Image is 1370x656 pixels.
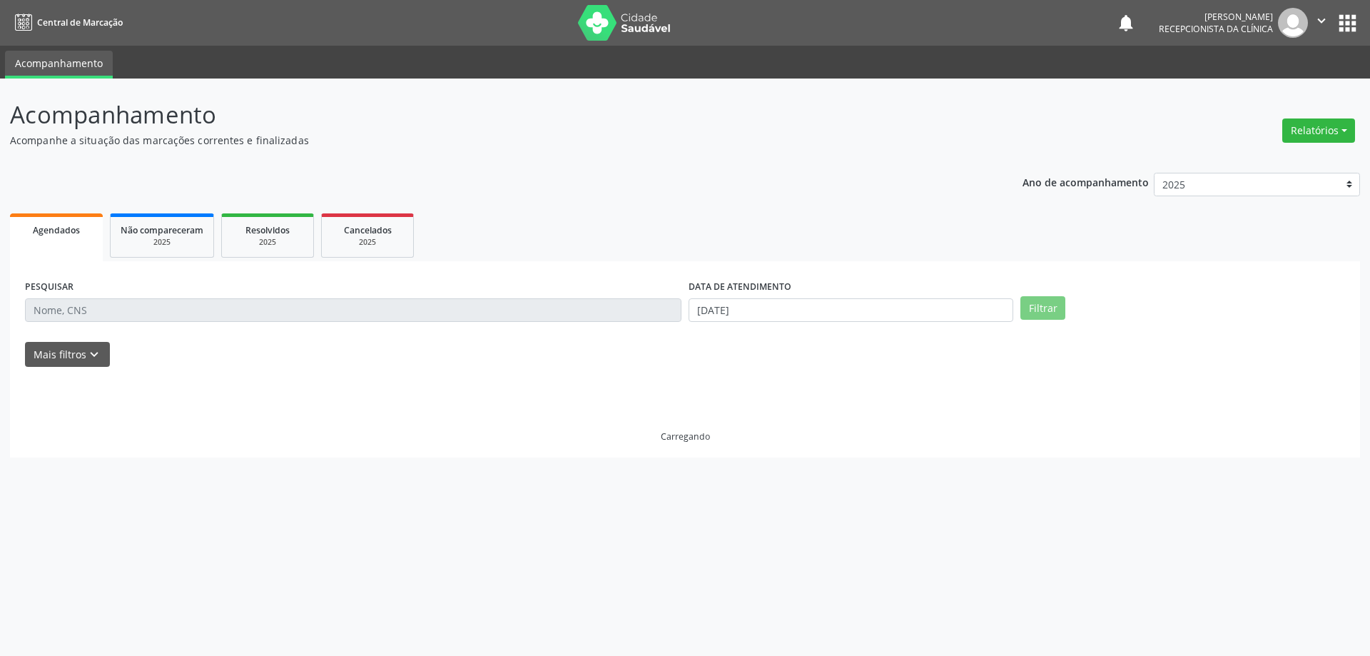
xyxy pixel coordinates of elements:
[689,298,1013,323] input: Selecione um intervalo
[25,342,110,367] button: Mais filtroskeyboard_arrow_down
[121,237,203,248] div: 2025
[1159,23,1273,35] span: Recepcionista da clínica
[121,224,203,236] span: Não compareceram
[232,237,303,248] div: 2025
[245,224,290,236] span: Resolvidos
[1282,118,1355,143] button: Relatórios
[1335,11,1360,36] button: apps
[344,224,392,236] span: Cancelados
[1308,8,1335,38] button: 
[689,276,791,298] label: DATA DE ATENDIMENTO
[1020,296,1065,321] button: Filtrar
[332,237,403,248] div: 2025
[10,133,955,148] p: Acompanhe a situação das marcações correntes e finalizadas
[86,347,102,363] i: keyboard_arrow_down
[25,298,681,323] input: Nome, CNS
[10,97,955,133] p: Acompanhamento
[661,430,710,443] div: Carregando
[1314,13,1329,29] i: 
[37,16,123,29] span: Central de Marcação
[33,224,80,236] span: Agendados
[5,51,113,79] a: Acompanhamento
[1116,13,1136,33] button: notifications
[1023,173,1149,191] p: Ano de acompanhamento
[10,11,123,34] a: Central de Marcação
[25,276,73,298] label: PESQUISAR
[1278,8,1308,38] img: img
[1159,11,1273,23] div: [PERSON_NAME]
